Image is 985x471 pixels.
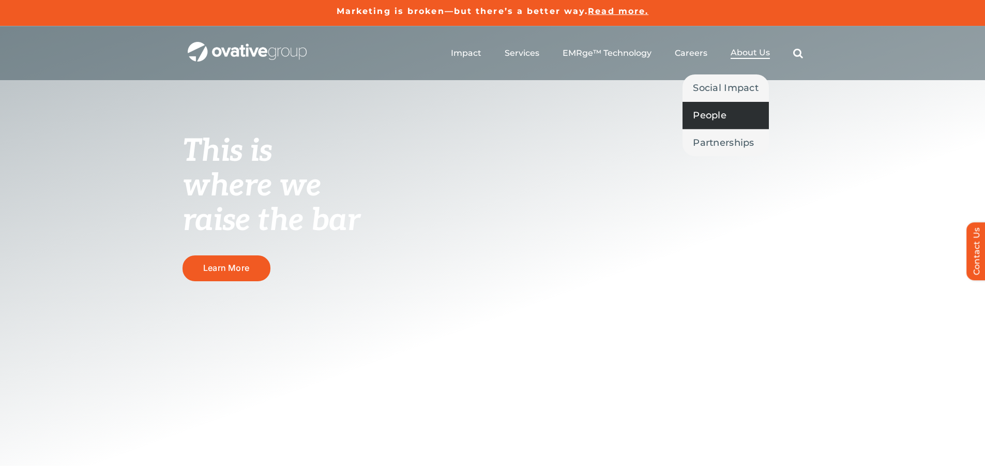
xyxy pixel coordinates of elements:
span: This is [183,133,272,170]
a: Careers [675,48,707,58]
span: Partnerships [693,135,754,150]
a: Social Impact [683,74,769,101]
a: EMRge™ Technology [563,48,651,58]
span: About Us [731,48,770,58]
a: About Us [731,48,770,59]
nav: Menu [451,37,803,70]
a: Impact [451,48,481,58]
a: People [683,102,769,129]
span: People [693,108,726,123]
a: Services [505,48,539,58]
span: Learn More [203,263,249,273]
span: Social Impact [693,81,759,95]
span: where we raise the bar [183,168,360,239]
a: Marketing is broken—but there’s a better way. [337,6,588,16]
a: OG_Full_horizontal_WHT [188,41,307,51]
a: Read more. [588,6,648,16]
a: Partnerships [683,129,769,156]
a: Learn More [183,255,270,281]
a: Search [793,48,803,58]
